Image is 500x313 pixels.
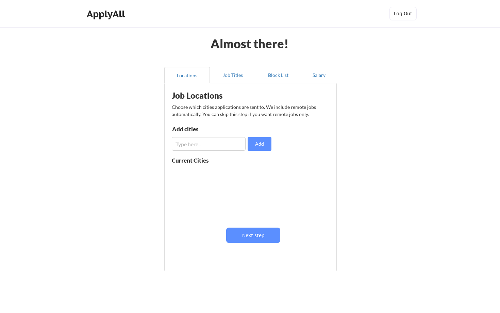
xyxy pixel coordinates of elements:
div: Choose which cities applications are sent to. We include remote jobs automatically. You can skip ... [172,103,328,118]
button: Block List [255,67,301,83]
button: Job Titles [210,67,255,83]
button: Salary [301,67,337,83]
div: Almost there! [202,37,297,50]
div: Job Locations [172,92,257,100]
button: Next step [226,228,280,243]
div: Add cities [172,126,243,132]
button: Add [248,137,271,151]
button: Log Out [389,7,417,20]
div: Current Cities [172,158,223,163]
input: Type here... [172,137,246,151]
button: Locations [164,67,210,83]
div: ApplyAll [87,8,127,20]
